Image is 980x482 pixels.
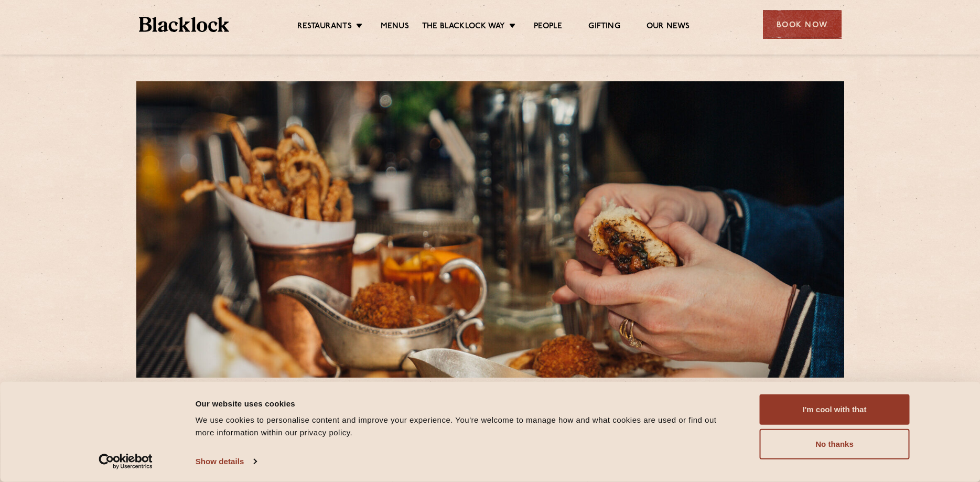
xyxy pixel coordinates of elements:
[196,397,736,410] div: Our website uses cookies
[422,22,505,33] a: The Blacklock Way
[196,454,256,469] a: Show details
[647,22,690,33] a: Our News
[381,22,409,33] a: Menus
[760,429,910,459] button: No thanks
[196,414,736,439] div: We use cookies to personalise content and improve your experience. You're welcome to manage how a...
[763,10,842,39] div: Book Now
[534,22,562,33] a: People
[588,22,620,33] a: Gifting
[760,394,910,425] button: I'm cool with that
[297,22,352,33] a: Restaurants
[139,17,230,32] img: BL_Textured_Logo-footer-cropped.svg
[80,454,171,469] a: Usercentrics Cookiebot - opens in a new window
